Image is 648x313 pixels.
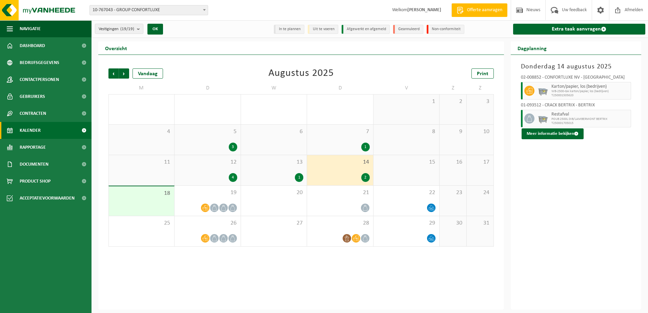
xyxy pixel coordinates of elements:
[551,89,629,93] span: WB-2500-GA karton/papier, los (bedrijven)
[440,82,467,94] td: Z
[471,68,494,79] a: Print
[108,68,119,79] span: Vorige
[377,189,436,196] span: 22
[377,98,436,105] span: 1
[120,27,134,31] count: (19/19)
[377,159,436,166] span: 15
[112,159,171,166] span: 11
[99,24,134,34] span: Vestigingen
[20,173,50,190] span: Product Shop
[108,82,175,94] td: M
[342,25,390,34] li: Afgewerkt en afgemeld
[241,82,307,94] td: W
[112,128,171,135] span: 4
[551,93,629,98] span: T250001505620
[244,220,303,227] span: 27
[538,86,548,96] img: WB-2500-GAL-GY-01
[407,7,441,13] strong: [PERSON_NAME]
[308,25,338,34] li: Uit te voeren
[20,122,41,139] span: Kalender
[20,105,46,122] span: Contracten
[443,189,463,196] span: 23
[95,24,143,34] button: Vestigingen(19/19)
[175,82,241,94] td: D
[443,128,463,135] span: 9
[361,173,370,182] div: 2
[20,37,45,54] span: Dashboard
[90,5,208,15] span: 10-767043 - GROUP CONFORTLUXE
[470,220,490,227] span: 31
[20,54,59,71] span: Bedrijfsgegevens
[274,25,304,34] li: In te plannen
[229,143,237,151] div: 3
[393,25,423,34] li: Geannuleerd
[119,68,129,79] span: Volgende
[551,112,629,117] span: Restafval
[465,7,504,14] span: Offerte aanvragen
[551,117,629,121] span: POUB 2500L DIB/LAMBERMONT BERTRIX
[178,220,237,227] span: 26
[477,71,488,77] span: Print
[551,84,629,89] span: Karton/papier, los (bedrijven)
[470,189,490,196] span: 24
[427,25,464,34] li: Non-conformiteit
[443,159,463,166] span: 16
[178,189,237,196] span: 19
[373,82,440,94] td: V
[178,159,237,166] span: 12
[513,24,646,35] a: Extra taak aanvragen
[178,128,237,135] span: 5
[20,20,41,37] span: Navigatie
[521,75,631,82] div: 02-008852 - CONFORTLUXE NV - [GEOGRAPHIC_DATA]
[521,62,631,72] h3: Donderdag 14 augustus 2025
[20,139,46,156] span: Rapportage
[522,128,584,139] button: Meer informatie bekijken
[133,68,163,79] div: Vandaag
[307,82,373,94] td: D
[470,98,490,105] span: 3
[470,159,490,166] span: 17
[470,128,490,135] span: 10
[20,71,59,88] span: Contactpersonen
[147,24,163,35] button: OK
[377,220,436,227] span: 29
[310,189,369,196] span: 21
[295,173,303,182] div: 1
[451,3,507,17] a: Offerte aanvragen
[112,190,171,197] span: 18
[310,128,369,135] span: 7
[511,41,553,55] h2: Dagplanning
[467,82,494,94] td: Z
[443,220,463,227] span: 30
[98,41,134,55] h2: Overzicht
[20,190,75,207] span: Acceptatievoorwaarden
[229,173,237,182] div: 4
[244,128,303,135] span: 6
[244,159,303,166] span: 13
[551,121,629,125] span: T250001705015
[538,113,548,124] img: WB-2500-GAL-GY-01
[310,159,369,166] span: 14
[361,143,370,151] div: 1
[268,68,334,79] div: Augustus 2025
[20,156,48,173] span: Documenten
[521,103,631,110] div: 01-093512 - CRACK BERTRIX - BERTRIX
[20,88,45,105] span: Gebruikers
[443,98,463,105] span: 2
[310,220,369,227] span: 28
[244,189,303,196] span: 20
[112,220,171,227] span: 25
[377,128,436,135] span: 8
